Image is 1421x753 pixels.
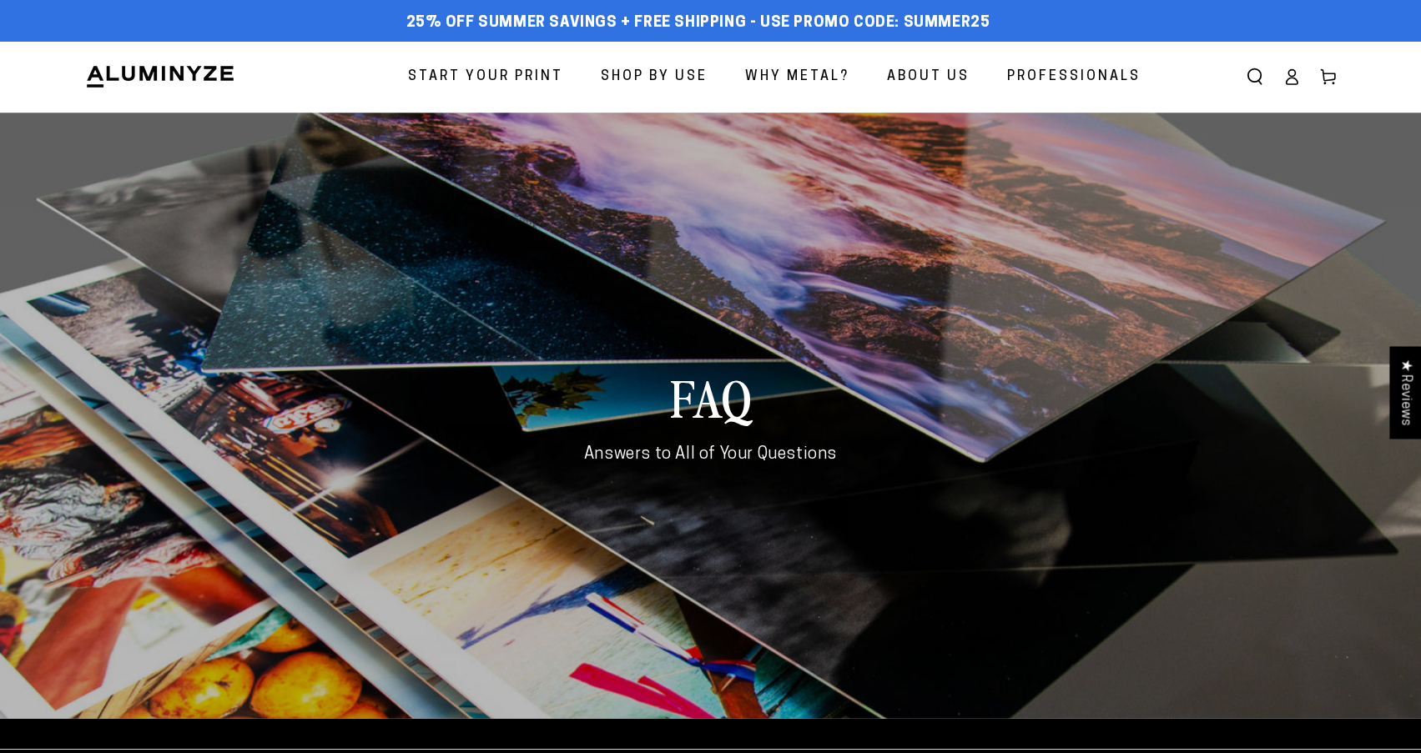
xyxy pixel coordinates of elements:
a: Start Your Print [396,55,576,99]
h2: FAQ [448,364,974,429]
span: Why Metal? [745,65,849,89]
a: About Us [874,55,982,99]
a: Why Metal? [733,55,862,99]
a: Shop By Use [588,55,720,99]
span: Shop By Use [601,65,708,89]
span: 25% off Summer Savings + Free Shipping - Use Promo Code: SUMMER25 [406,14,990,33]
span: Start Your Print [408,65,563,89]
span: Professionals [1007,65,1141,89]
p: Answers to All of Your Questions [448,443,974,466]
div: Click to open Judge.me floating reviews tab [1389,346,1421,439]
span: About Us [887,65,970,89]
summary: Search our site [1237,58,1273,95]
img: Aluminyze [85,64,235,89]
a: Professionals [995,55,1153,99]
